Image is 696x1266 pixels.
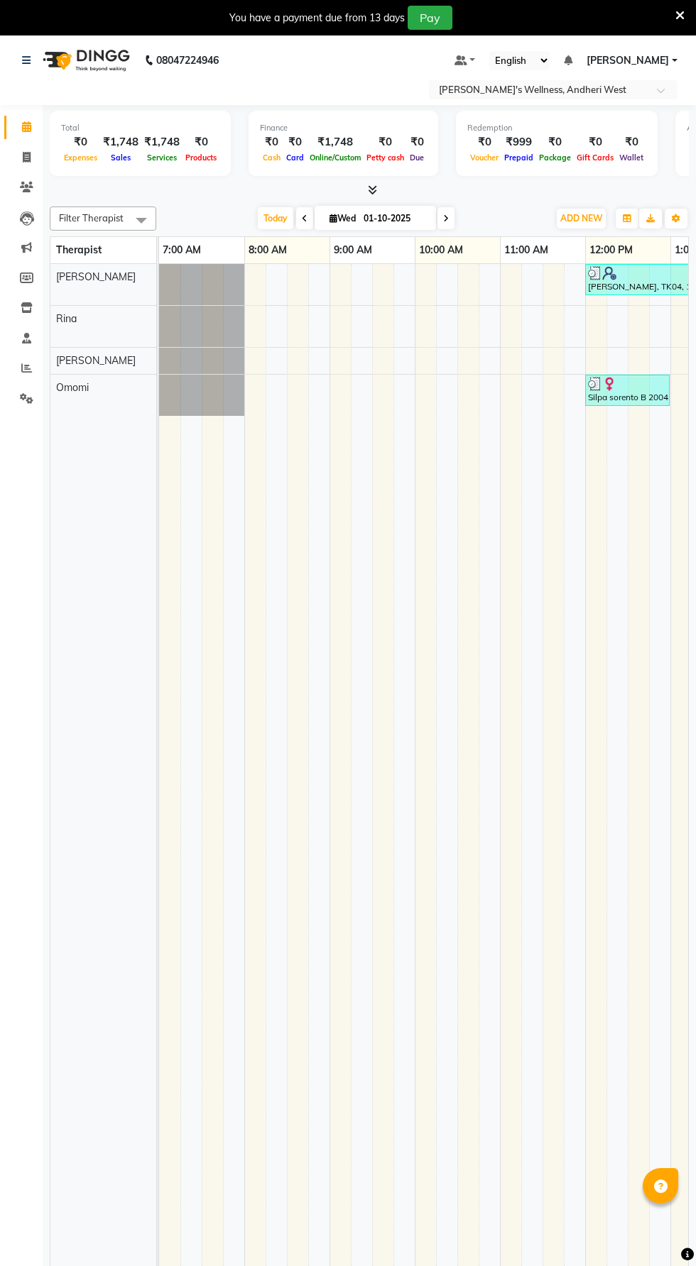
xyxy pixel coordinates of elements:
div: ₹0 [467,134,501,150]
span: Prepaid [501,153,536,163]
div: Finance [260,122,427,134]
span: Due [407,153,427,163]
span: ADD NEW [560,213,602,224]
div: ₹0 [283,134,307,150]
div: ₹0 [260,134,283,150]
div: ₹0 [574,134,616,150]
input: 2025-10-01 [359,208,430,229]
span: Omomi [56,381,89,394]
button: ADD NEW [557,209,606,229]
div: ₹0 [61,134,100,150]
span: [PERSON_NAME] [587,53,669,68]
a: 10:00 AM [415,240,467,260]
a: 9:00 AM [330,240,376,260]
div: ₹999 [501,134,536,150]
a: 7:00 AM [159,240,205,260]
div: Total [61,122,219,134]
span: Services [144,153,180,163]
div: ₹0 [364,134,407,150]
span: Today [258,207,293,229]
span: Therapist [56,243,102,256]
span: [PERSON_NAME] [56,354,136,367]
div: ₹0 [536,134,574,150]
a: 8:00 AM [245,240,290,260]
span: Filter Therapist [59,212,124,224]
b: 08047224946 [156,40,219,80]
div: ₹1,748 [100,134,141,150]
button: Pay [408,6,452,30]
span: Cash [260,153,283,163]
div: You have a payment due from 13 days [229,11,405,26]
img: logo [36,40,134,80]
a: 11:00 AM [501,240,552,260]
span: Rina [56,312,77,325]
div: ₹0 [407,134,427,150]
span: Sales [108,153,134,163]
div: ₹1,748 [307,134,364,150]
span: Voucher [467,153,501,163]
span: Wallet [616,153,646,163]
span: Petty cash [364,153,407,163]
span: Expenses [61,153,100,163]
iframe: chat widget [636,1209,682,1252]
span: Online/Custom [307,153,364,163]
span: [PERSON_NAME] [56,270,136,283]
span: Package [536,153,574,163]
div: ₹1,748 [141,134,183,150]
div: ₹0 [183,134,219,150]
div: ₹0 [616,134,646,150]
div: Silpa sorento B 2004, TK02, 12:00 PM-01:00 PM, [DATE] Offer 60 Min [587,377,668,404]
span: Gift Cards [574,153,616,163]
span: Products [183,153,219,163]
a: 12:00 PM [586,240,636,260]
span: Wed [326,213,359,224]
span: Card [283,153,307,163]
div: Redemption [467,122,646,134]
